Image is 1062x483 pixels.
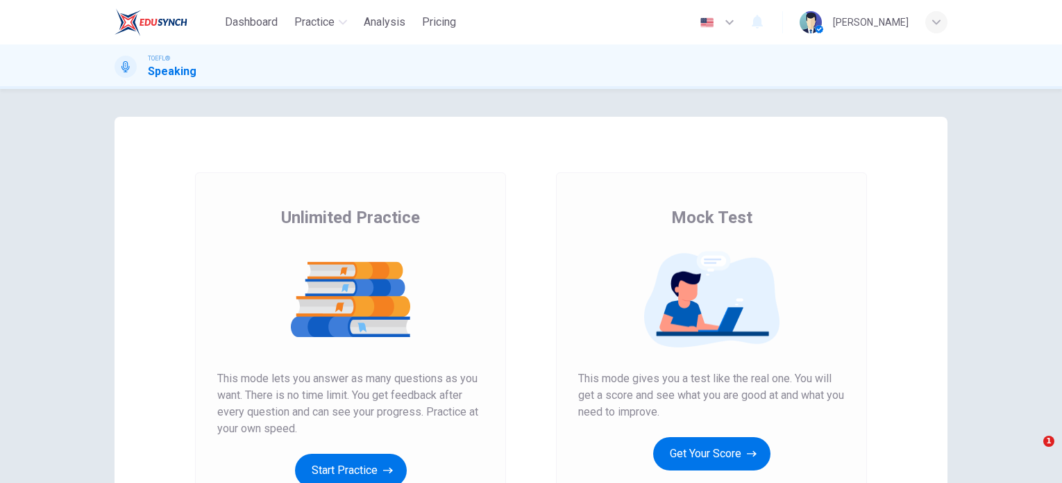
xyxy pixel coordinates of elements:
span: Analysis [364,14,405,31]
span: Dashboard [225,14,278,31]
button: Dashboard [219,10,283,35]
button: Practice [289,10,353,35]
img: en [698,17,716,28]
span: Unlimited Practice [281,206,420,229]
button: Analysis [358,10,411,35]
span: Practice [294,14,335,31]
button: Get Your Score [653,437,770,470]
iframe: Intercom live chat [1015,436,1048,469]
img: Profile picture [800,11,822,33]
span: Mock Test [671,206,752,229]
div: [PERSON_NAME] [833,14,909,31]
img: EduSynch logo [115,8,187,36]
span: This mode lets you answer as many questions as you want. There is no time limit. You get feedback... [217,370,484,437]
span: This mode gives you a test like the real one. You will get a score and see what you are good at a... [578,370,845,420]
span: TOEFL® [148,54,170,63]
button: Pricing [416,10,462,35]
h1: Speaking [148,63,196,80]
span: Pricing [422,14,456,31]
span: 1 [1043,436,1054,447]
a: EduSynch logo [115,8,219,36]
